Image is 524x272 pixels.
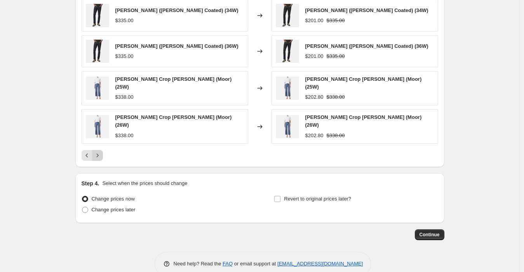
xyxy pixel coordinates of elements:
span: $338.00 [115,94,134,100]
span: Continue [420,232,440,238]
img: 1-2024-09-18T103256.602_80x.jpg [276,40,299,63]
p: Select when the prices should change [102,180,187,187]
button: Previous [82,150,92,161]
img: RuffinItPant_IceBlue_-2024-02-08T113611.355_80x.jpg [276,77,299,100]
h2: Step 4. [82,180,99,187]
span: [PERSON_NAME] Crop [PERSON_NAME] (Moor) (25W) [115,76,232,90]
span: [PERSON_NAME] ([PERSON_NAME] Coated) (34W) [305,7,428,13]
span: Change prices later [92,207,136,213]
nav: Pagination [82,150,103,161]
a: [EMAIL_ADDRESS][DOMAIN_NAME] [277,261,363,267]
span: $202.80 [305,133,324,138]
span: [PERSON_NAME] Crop [PERSON_NAME] (Moor) (26W) [305,114,422,128]
span: [PERSON_NAME] ([PERSON_NAME] Coated) (36W) [305,43,428,49]
span: $338.00 [115,133,134,138]
span: $201.00 [305,17,324,23]
span: $335.00 [115,53,134,59]
span: [PERSON_NAME] Crop [PERSON_NAME] (Moor) (25W) [305,76,422,90]
span: $201.00 [305,53,324,59]
img: 1-2024-09-18T103256.602_80x.jpg [86,4,109,27]
span: or email support at [233,261,277,267]
img: 1-2024-09-18T103256.602_80x.jpg [276,4,299,27]
span: $335.00 [327,17,345,23]
span: Need help? Read the [174,261,223,267]
span: $338.00 [327,133,345,138]
a: FAQ [223,261,233,267]
span: Change prices now [92,196,135,202]
button: Continue [415,229,444,240]
img: 1-2024-09-18T103256.602_80x.jpg [86,40,109,63]
span: $335.00 [115,17,134,23]
img: RuffinItPant_IceBlue_-2024-02-08T113611.355_80x.jpg [86,115,109,138]
span: $202.80 [305,94,324,100]
span: $338.00 [327,94,345,100]
img: RuffinItPant_IceBlue_-2024-02-08T113611.355_80x.jpg [86,77,109,100]
span: $335.00 [327,53,345,59]
span: Revert to original prices later? [284,196,351,202]
span: [PERSON_NAME] ([PERSON_NAME] Coated) (36W) [115,43,238,49]
span: [PERSON_NAME] Crop [PERSON_NAME] (Moor) (26W) [115,114,232,128]
img: RuffinItPant_IceBlue_-2024-02-08T113611.355_80x.jpg [276,115,299,138]
button: Next [92,150,103,161]
span: [PERSON_NAME] ([PERSON_NAME] Coated) (34W) [115,7,238,13]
